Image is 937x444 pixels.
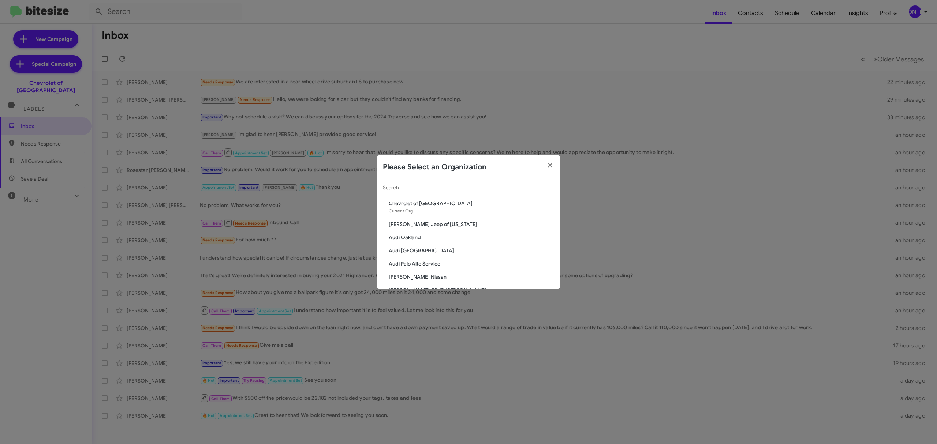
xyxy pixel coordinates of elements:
span: Chevrolet of [GEOGRAPHIC_DATA] [389,200,554,207]
h2: Please Select an Organization [383,161,486,173]
span: [PERSON_NAME] Jeep of [US_STATE] [389,221,554,228]
span: [PERSON_NAME] Nissan [389,273,554,281]
span: Audi [GEOGRAPHIC_DATA] [389,247,554,254]
span: Current Org [389,208,413,214]
span: Audi Palo Alto Service [389,260,554,267]
span: Audi Oakland [389,234,554,241]
span: [PERSON_NAME] CDJR [PERSON_NAME] [389,286,554,294]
